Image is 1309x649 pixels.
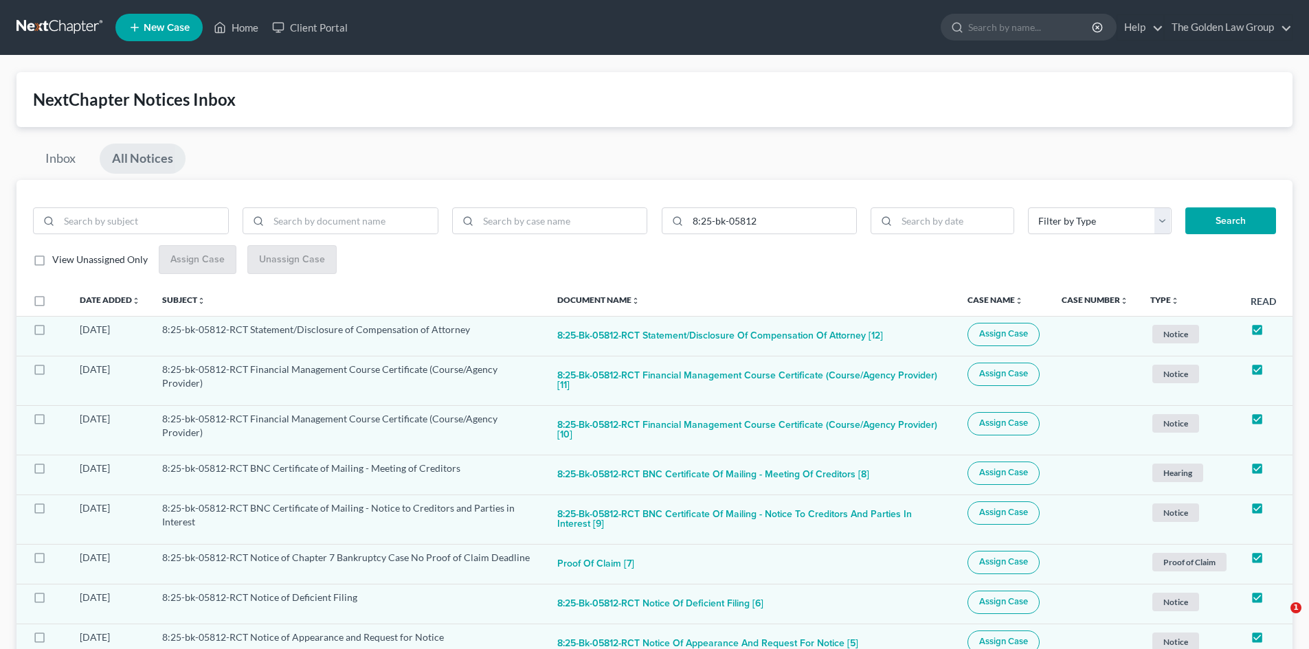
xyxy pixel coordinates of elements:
span: Assign Case [979,467,1028,478]
button: 8:25-bk-05812-RCT Financial Management Course Certificate (Course/Agency Provider) [10] [557,412,946,449]
button: Assign Case [967,412,1040,435]
i: unfold_more [1015,297,1023,305]
a: Case Nameunfold_more [967,295,1023,305]
input: Search by date [897,208,1014,234]
button: Proof of Claim [7] [557,551,634,578]
i: unfold_more [631,297,640,305]
span: Hearing [1152,464,1203,482]
span: Notice [1152,503,1199,522]
button: Search [1185,207,1276,235]
button: Assign Case [967,363,1040,386]
span: Assign Case [979,418,1028,429]
span: Assign Case [979,636,1028,647]
td: [DATE] [69,544,151,584]
div: NextChapter Notices Inbox [33,89,1276,111]
a: Notice [1150,412,1229,435]
button: 8:25-bk-05812-RCT BNC Certificate of Mailing - Meeting of Creditors [8] [557,462,869,489]
span: Proof of Claim [1152,553,1227,571]
button: Assign Case [967,551,1040,574]
a: Home [207,15,265,40]
i: unfold_more [1171,297,1179,305]
span: Assign Case [979,596,1028,607]
span: Notice [1152,414,1199,433]
a: Help [1117,15,1163,40]
td: 8:25-bk-05812-RCT Financial Management Course Certificate (Course/Agency Provider) [151,405,546,455]
a: Notice [1150,591,1229,613]
td: 8:25-bk-05812-RCT Notice of Deficient Filing [151,584,546,624]
span: Assign Case [979,556,1028,567]
td: [DATE] [69,494,151,544]
button: 8:25-bk-05812-RCT Notice of Deficient Filing [6] [557,591,763,618]
button: Assign Case [967,462,1040,485]
a: Document Nameunfold_more [557,295,640,305]
a: Proof of Claim [1150,551,1229,573]
td: [DATE] [69,584,151,624]
i: unfold_more [132,297,140,305]
a: Hearing [1150,462,1229,484]
a: Client Portal [265,15,355,40]
span: Notice [1152,325,1199,343]
input: Search by name... [968,14,1094,40]
button: 8:25-bk-05812-RCT Financial Management Course Certificate (Course/Agency Provider) [11] [557,363,946,400]
iframe: Intercom live chat [1262,602,1295,635]
a: The Golden Law Group [1165,15,1292,40]
i: unfold_more [1120,297,1128,305]
span: Assign Case [979,328,1028,339]
td: [DATE] [69,405,151,455]
a: Inbox [33,144,88,174]
label: Read [1251,294,1276,308]
a: All Notices [100,144,186,174]
td: [DATE] [69,455,151,494]
span: Assign Case [979,507,1028,518]
span: Assign Case [979,368,1028,379]
span: New Case [144,23,190,33]
td: 8:25-bk-05812-RCT BNC Certificate of Mailing - Notice to Creditors and Parties in Interest [151,494,546,544]
button: 8:25-bk-05812-RCT Statement/Disclosure of Compensation of Attorney [12] [557,323,883,350]
input: Search by subject [59,208,228,234]
td: [DATE] [69,316,151,356]
span: Notice [1152,593,1199,611]
a: Subjectunfold_more [162,295,205,305]
a: Notice [1150,363,1229,385]
td: [DATE] [69,356,151,405]
a: Case Numberunfold_more [1062,295,1128,305]
button: Assign Case [967,501,1040,525]
a: Typeunfold_more [1150,295,1179,305]
button: Assign Case [967,591,1040,614]
a: Date Addedunfold_more [80,295,140,305]
td: 8:25-bk-05812-RCT Statement/Disclosure of Compensation of Attorney [151,316,546,356]
input: Search by case name [478,208,647,234]
td: 8:25-bk-05812-RCT BNC Certificate of Mailing - Meeting of Creditors [151,455,546,494]
td: 8:25-bk-05812-RCT Financial Management Course Certificate (Course/Agency Provider) [151,356,546,405]
span: 1 [1290,602,1301,613]
span: View Unassigned Only [52,253,148,265]
button: 8:25-bk-05812-RCT BNC Certificate of Mailing - Notice to Creditors and Parties in Interest [9] [557,501,946,538]
button: Assign Case [967,323,1040,346]
input: Search by case number [688,208,857,234]
span: Notice [1152,365,1199,383]
td: 8:25-bk-05812-RCT Notice of Chapter 7 Bankruptcy Case No Proof of Claim Deadline [151,544,546,584]
input: Search by document name [269,208,438,234]
a: Notice [1150,501,1229,524]
a: Notice [1150,323,1229,345]
i: unfold_more [197,297,205,305]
